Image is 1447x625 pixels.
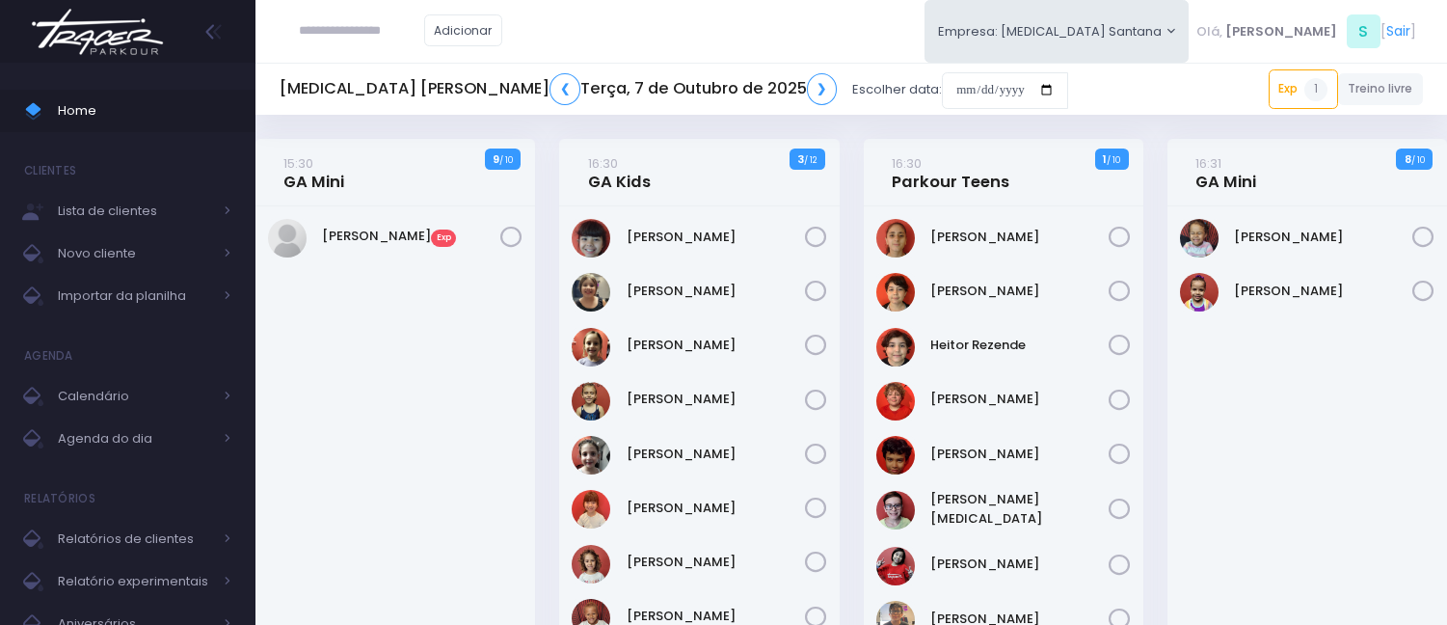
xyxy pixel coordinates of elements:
img: Heloisa Frederico Mota [572,273,610,312]
h4: Clientes [24,151,76,190]
img: João Vitor Fontan Nicoleti [876,491,915,530]
a: Treino livre [1338,73,1424,105]
a: ❯ [807,73,838,105]
img: Lorena mie sato ayres [876,547,915,585]
span: Novo cliente [58,241,212,266]
span: S [1347,14,1380,48]
a: [PERSON_NAME][MEDICAL_DATA] [930,490,1109,528]
img: Mariana Namie Takatsuki Momesso [572,490,610,529]
img: Lara Prado Pfefer [572,328,610,367]
img: Manuela Andrade Bertolla [572,382,610,421]
small: / 12 [804,154,817,166]
small: / 10 [499,154,513,166]
a: ❮ [549,73,580,105]
img: Heloísa Bachour Simões [268,219,307,258]
a: 16:31GA Mini [1195,153,1256,192]
a: Adicionar [424,14,503,46]
img: Mariana Garzuzi Palma [572,436,610,475]
span: Calendário [58,384,212,409]
img: João Pedro Oliveira de Meneses [876,436,915,475]
img: Anna Júlia Roque Silva [876,219,915,258]
span: 1 [1304,78,1327,101]
a: [PERSON_NAME] [627,228,805,247]
a: [PERSON_NAME] [627,282,805,301]
span: [PERSON_NAME] [1225,22,1337,41]
a: 16:30GA Kids [588,153,651,192]
a: Sair [1386,21,1410,41]
span: Relatórios de clientes [58,527,212,552]
a: Exp1 [1269,69,1338,108]
strong: 8 [1405,151,1411,167]
a: [PERSON_NAME] [930,555,1109,574]
strong: 1 [1103,151,1107,167]
a: 15:30GA Mini [283,153,344,192]
a: [PERSON_NAME]Exp [322,227,500,246]
img: Henrique Affonso [876,382,915,421]
img: Maria Cecília Menezes Rodrigues [1180,273,1219,312]
span: Lista de clientes [58,199,212,224]
span: Relatório experimentais [58,569,212,594]
a: [PERSON_NAME] [1234,228,1412,247]
img: Heitor Rezende Chemin [876,328,915,367]
h4: Relatórios [24,479,95,518]
a: [PERSON_NAME] [930,445,1109,464]
h4: Agenda [24,337,73,375]
span: Exp [431,230,456,247]
small: 16:31 [1195,154,1221,173]
a: 16:30Parkour Teens [892,153,1009,192]
a: [PERSON_NAME] [930,390,1109,409]
h5: [MEDICAL_DATA] [PERSON_NAME] Terça, 7 de Outubro de 2025 [280,73,837,105]
img: Arthur Rezende Chemin [876,273,915,312]
small: / 10 [1411,154,1425,166]
span: Olá, [1196,22,1222,41]
strong: 9 [493,151,499,167]
img: Malu Souza de Carvalho [1180,219,1219,258]
span: Home [58,98,231,123]
small: 16:30 [588,154,618,173]
a: [PERSON_NAME] [627,336,805,355]
img: Bianca Yoshida Nagatani [572,219,610,258]
strong: 3 [797,151,804,167]
div: [ ] [1189,10,1423,53]
img: Nina Diniz Scatena Alves [572,545,610,584]
a: [PERSON_NAME] [627,390,805,409]
small: 16:30 [892,154,922,173]
a: [PERSON_NAME] [1234,282,1412,301]
small: / 10 [1107,154,1120,166]
small: 15:30 [283,154,313,173]
span: Importar da planilha [58,284,212,309]
a: Heitor Rezende [930,336,1109,355]
a: [PERSON_NAME] [930,228,1109,247]
a: [PERSON_NAME] [627,553,805,572]
span: Agenda do dia [58,426,212,451]
a: [PERSON_NAME] [627,445,805,464]
a: [PERSON_NAME] [930,282,1109,301]
a: [PERSON_NAME] [627,499,805,518]
div: Escolher data: [280,68,1068,112]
